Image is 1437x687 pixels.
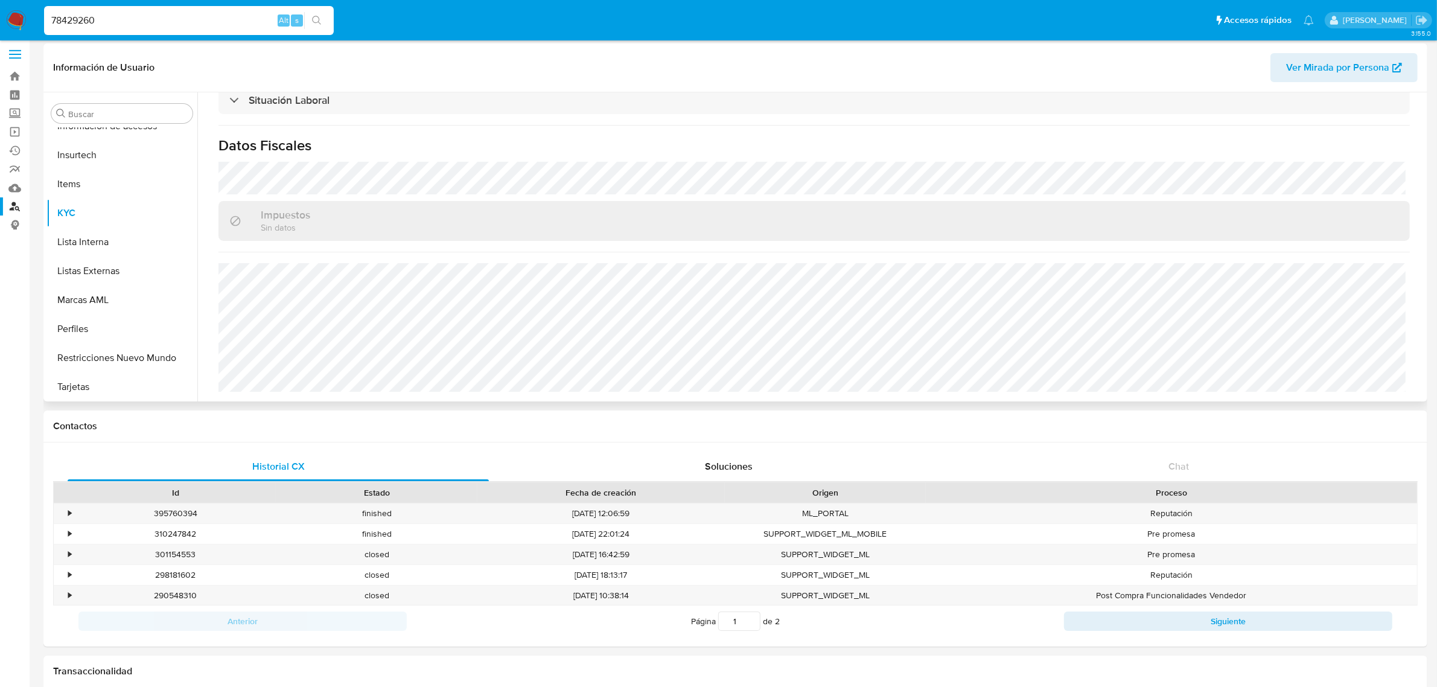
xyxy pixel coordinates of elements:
button: Siguiente [1064,612,1392,631]
span: Página de [691,612,780,631]
div: • [68,569,71,581]
div: 298181602 [75,565,276,585]
div: Id [83,487,267,499]
button: Tarjetas [46,372,197,401]
div: SUPPORT_WIDGET_ML_MOBILE [725,524,926,544]
button: Ver Mirada por Persona [1270,53,1418,82]
input: Buscar usuario o caso... [44,13,334,28]
button: Insurtech [46,141,197,170]
span: s [295,14,299,26]
button: Anterior [78,612,407,631]
div: Origen [733,487,917,499]
a: Notificaciones [1304,15,1314,25]
div: 310247842 [75,524,276,544]
div: • [68,528,71,540]
div: Reputación [926,565,1417,585]
div: SUPPORT_WIDGET_ML [725,545,926,564]
div: Estado [284,487,468,499]
div: ImpuestosSin datos [218,201,1410,240]
h1: Datos Fiscales [218,136,1410,155]
div: Reputación [926,503,1417,523]
input: Buscar [68,109,188,120]
div: [DATE] 18:13:17 [477,565,725,585]
span: Ver Mirada por Persona [1286,53,1389,82]
h1: Información de Usuario [53,62,155,74]
div: Proceso [934,487,1409,499]
div: 301154553 [75,545,276,564]
button: KYC [46,199,197,228]
p: juan.montanobonaga@mercadolibre.com.co [1343,14,1411,26]
div: • [68,508,71,519]
span: Historial CX [252,459,305,473]
button: Restricciones Nuevo Mundo [46,343,197,372]
p: Sin datos [261,222,310,233]
div: finished [276,503,477,523]
span: Chat [1168,459,1189,473]
div: finished [276,524,477,544]
button: search-icon [304,12,329,29]
div: [DATE] 10:38:14 [477,586,725,606]
button: Lista Interna [46,228,197,257]
div: SUPPORT_WIDGET_ML [725,565,926,585]
div: Fecha de creación [486,487,716,499]
button: Items [46,170,197,199]
button: Perfiles [46,315,197,343]
h3: Impuestos [261,208,310,222]
h1: Contactos [53,420,1418,432]
span: 2 [775,615,780,627]
div: Situación Laboral [218,86,1410,114]
h3: Situación Laboral [249,94,330,107]
div: • [68,590,71,601]
div: SUPPORT_WIDGET_ML [725,586,926,606]
div: [DATE] 16:42:59 [477,545,725,564]
div: closed [276,586,477,606]
span: Accesos rápidos [1224,14,1292,27]
div: Post Compra Funcionalidades Vendedor [926,586,1417,606]
div: closed [276,565,477,585]
div: ML_PORTAL [725,503,926,523]
button: Listas Externas [46,257,197,286]
span: Alt [279,14,288,26]
div: [DATE] 22:01:24 [477,524,725,544]
span: Soluciones [705,459,753,473]
button: Marcas AML [46,286,197,315]
h1: Transaccionalidad [53,665,1418,677]
div: • [68,549,71,560]
button: Buscar [56,109,66,118]
div: Pre promesa [926,524,1417,544]
div: closed [276,545,477,564]
div: 395760394 [75,503,276,523]
a: Salir [1415,14,1428,27]
div: [DATE] 12:06:59 [477,503,725,523]
div: Pre promesa [926,545,1417,564]
div: 290548310 [75,586,276,606]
